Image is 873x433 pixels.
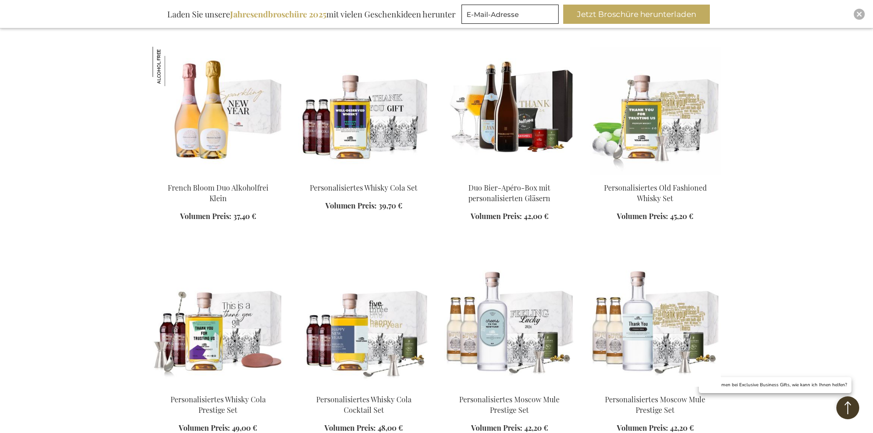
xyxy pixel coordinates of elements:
span: 42,00 € [524,211,549,221]
a: Personalisiertes Moscow Mule Prestige Set [459,395,560,415]
span: Volumen Preis: [324,423,376,433]
a: Duo Bier-Apéro-Box mit personalisierten Gläsern [468,183,550,203]
a: French Bloom Duo Alkoholfrei Klein [168,183,269,203]
form: marketing offers and promotions [461,5,561,27]
span: Volumen Preis: [617,423,668,433]
div: Laden Sie unsere mit vielen Geschenkideen herunter [163,5,460,24]
a: Personalisiertes Moscow Mule Prestige Set [605,395,705,415]
img: Personalised Moscow Mule Prestige Set [590,258,721,387]
span: 48,00 € [378,423,403,433]
img: Close [857,11,862,17]
a: Duo Beer Apéro Box With Personalised Glasses [444,171,575,180]
a: Gepersonaliseerde Moscow Mule Prestige Set [444,383,575,392]
img: Personalised Whiskey Cola Prestige Set [153,258,284,387]
a: French Bloom Duo Alkoholfrei Klein French Bloom Duo Alkoholfrei Klein [153,171,284,180]
img: Personalised Old Fashioned Whisky Set [590,47,721,175]
span: Volumen Preis: [325,201,377,210]
span: 49,00 € [232,423,257,433]
img: French Bloom Duo Alkoholfrei Klein [153,47,192,86]
span: Volumen Preis: [471,211,522,221]
input: E-Mail-Adresse [461,5,559,24]
span: Volumen Preis: [180,211,231,221]
span: 42,20 € [670,423,694,433]
a: Personalised Whiskey Cola Cocktail Set [298,383,429,392]
a: Personalised Whiskey Cola Prestige Set [153,383,284,392]
a: Personalisiertes Whisky Cola Cocktail Set [316,395,412,415]
a: Personalised Old Fashioned Whisky Set [590,171,721,180]
span: 37,40 € [233,211,256,221]
a: Personalised Whisky Cola Set [298,171,429,180]
a: Personalised Moscow Mule Prestige Set [590,383,721,392]
a: Volumen Preis: 39,70 € [325,201,402,211]
div: Close [854,9,865,20]
img: Personalised Whiskey Cola Cocktail Set [298,258,429,387]
a: Volumen Preis: 42,00 € [471,211,549,222]
span: 39,70 € [379,201,402,210]
a: Personalisiertes Old Fashioned Whisky Set [604,183,707,203]
a: Volumen Preis: 37,40 € [180,211,256,222]
img: French Bloom Duo Alkoholfrei Klein [153,47,284,175]
img: Gepersonaliseerde Moscow Mule Prestige Set [444,258,575,387]
a: Personalisiertes Whisky Cola Set [310,183,417,192]
span: Volumen Preis: [179,423,230,433]
span: Volumen Preis: [617,211,668,221]
span: 42,20 € [524,423,548,433]
img: Duo Beer Apéro Box With Personalised Glasses [444,47,575,175]
button: Jetzt Broschüre herunterladen [563,5,710,24]
a: Volumen Preis: 45,20 € [617,211,693,222]
span: 45,20 € [670,211,693,221]
b: Jahresendbroschüre 2025 [230,9,326,20]
a: Personalisiertes Whisky Cola Prestige Set [170,395,266,415]
img: Personalised Whisky Cola Set [298,47,429,175]
span: Volumen Preis: [471,423,522,433]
